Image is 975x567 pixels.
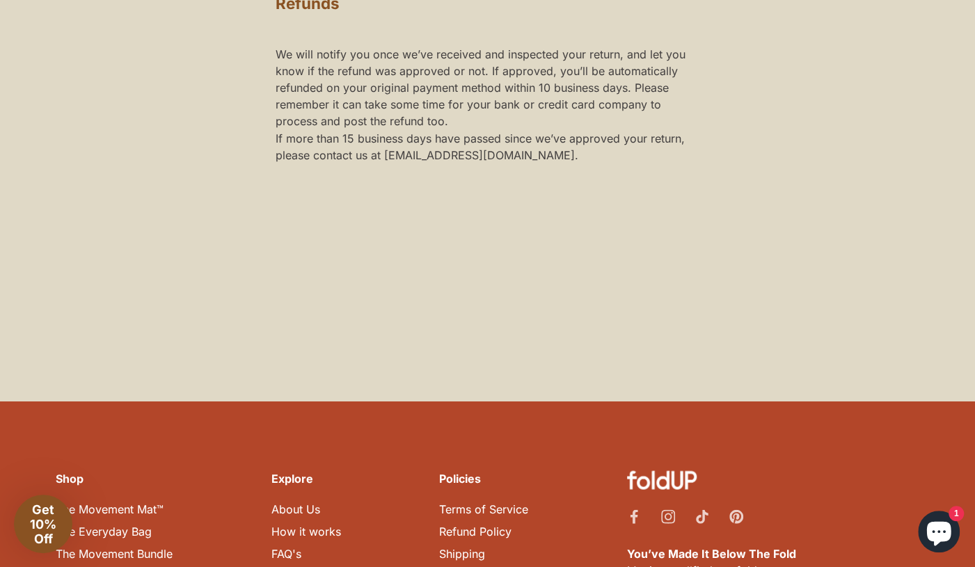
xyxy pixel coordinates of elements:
[695,509,709,522] a: Tiktok
[271,524,341,538] a: How it works
[439,502,528,516] a: Terms of Service
[627,509,641,522] a: Facebook
[729,509,743,522] a: Pinterest
[56,524,152,538] a: The Everyday Bag
[627,546,796,560] strong: You’ve Made It Below The Fold
[661,509,675,522] a: Instagram
[56,470,173,486] h6: Shop
[271,502,320,516] a: About Us
[30,502,56,546] span: Get 10% Off
[56,546,173,560] a: The Movement Bundle
[271,470,341,486] h6: Explore
[271,546,301,560] a: FAQ's
[439,546,485,560] a: Shipping
[56,502,164,516] a: The Movement Mat™
[439,524,512,538] a: Refund Policy
[627,470,697,488] img: foldUP
[14,495,72,553] div: Get 10% Off
[276,46,700,163] div: We will notify you once we’ve received and inspected your return, and let you know if the refund ...
[914,511,964,556] inbox-online-store-chat: Shopify online store chat
[439,470,528,486] h6: Policies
